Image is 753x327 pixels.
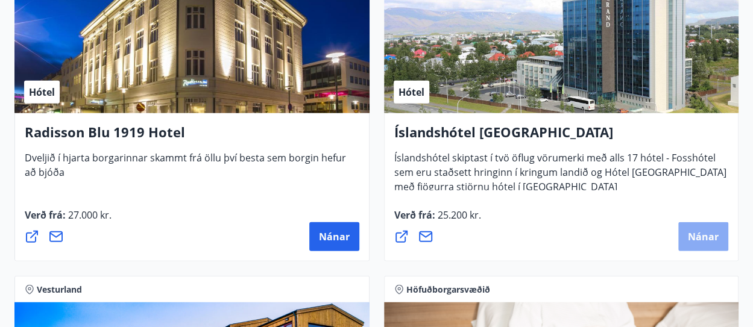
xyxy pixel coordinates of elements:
[25,151,346,188] span: Dveljið í hjarta borgarinnar skammt frá öllu því besta sem borgin hefur að bjóða
[66,208,112,222] span: 27.000 kr.
[394,208,481,231] span: Verð frá :
[25,123,359,151] h4: Radisson Blu 1919 Hotel
[394,123,729,151] h4: Íslandshótel [GEOGRAPHIC_DATA]
[678,222,728,251] button: Nánar
[29,86,55,99] span: Hótel
[25,208,112,231] span: Verð frá :
[688,230,719,243] span: Nánar
[394,151,726,203] span: Íslandshótel skiptast í tvö öflug vörumerki með alls 17 hótel - Fosshótel sem eru staðsett hringi...
[37,284,82,296] span: Vesturland
[406,284,490,296] span: Höfuðborgarsvæðið
[319,230,350,243] span: Nánar
[399,86,424,99] span: Hótel
[309,222,359,251] button: Nánar
[435,208,481,222] span: 25.200 kr.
